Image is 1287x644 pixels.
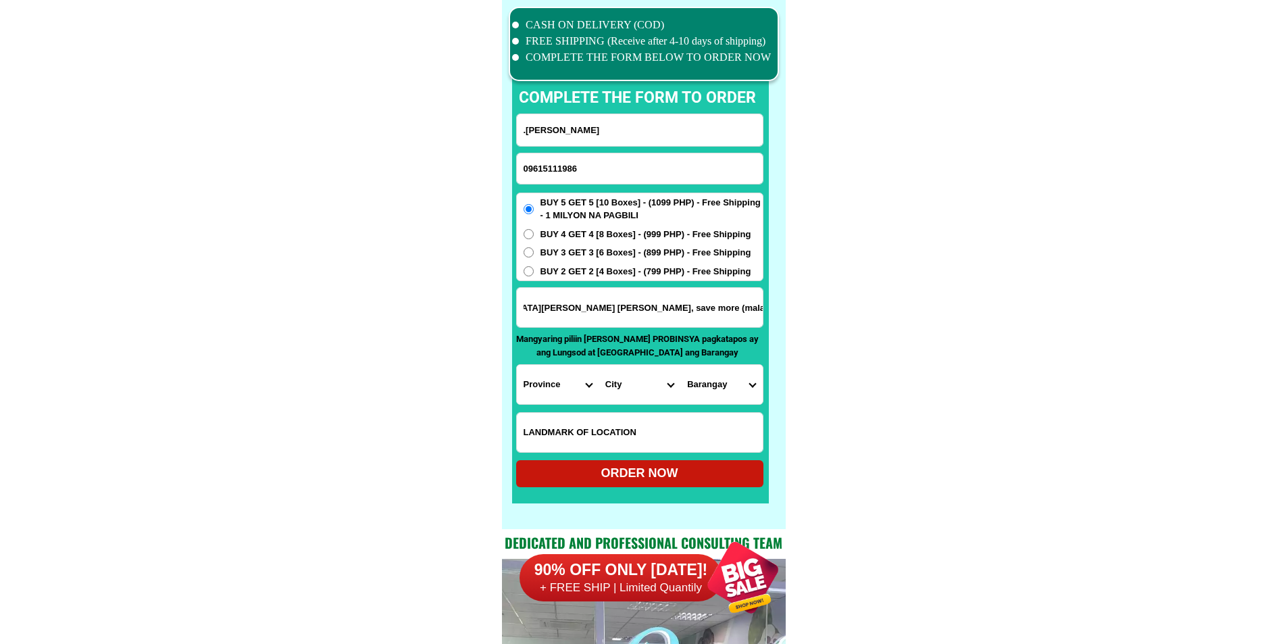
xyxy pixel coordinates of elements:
input: BUY 4 GET 4 [8 Boxes] - (999 PHP) - Free Shipping [524,229,534,239]
span: BUY 2 GET 2 [4 Boxes] - (799 PHP) - Free Shipping [540,265,751,278]
input: Input phone_number [517,153,763,184]
input: Input LANDMARKOFLOCATION [517,413,763,452]
h2: Dedicated and professional consulting team [502,532,786,553]
span: BUY 5 GET 5 [10 Boxes] - (1099 PHP) - Free Shipping - 1 MILYON NA PAGBILI [540,196,763,222]
li: COMPLETE THE FORM BELOW TO ORDER NOW [512,49,772,66]
input: Input address [517,288,763,327]
div: ORDER NOW [516,464,763,482]
input: BUY 3 GET 3 [6 Boxes] - (899 PHP) - Free Shipping [524,247,534,257]
input: Input full_name [517,114,763,146]
p: Mangyaring piliin [PERSON_NAME] PROBINSYA pagkatapos ay ang Lungsod at [GEOGRAPHIC_DATA] ang Bara... [516,332,759,359]
span: BUY 3 GET 3 [6 Boxes] - (899 PHP) - Free Shipping [540,246,751,259]
p: complete the form to order [505,86,769,110]
h6: + FREE SHIP | Limited Quantily [520,580,722,595]
select: Select commune [680,365,762,404]
input: BUY 5 GET 5 [10 Boxes] - (1099 PHP) - Free Shipping - 1 MILYON NA PAGBILI [524,204,534,214]
input: BUY 2 GET 2 [4 Boxes] - (799 PHP) - Free Shipping [524,266,534,276]
span: BUY 4 GET 4 [8 Boxes] - (999 PHP) - Free Shipping [540,228,751,241]
li: FREE SHIPPING (Receive after 4-10 days of shipping) [512,33,772,49]
li: CASH ON DELIVERY (COD) [512,17,772,33]
select: Select province [517,365,599,404]
select: Select district [599,365,680,404]
h6: 90% OFF ONLY [DATE]! [520,560,722,580]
